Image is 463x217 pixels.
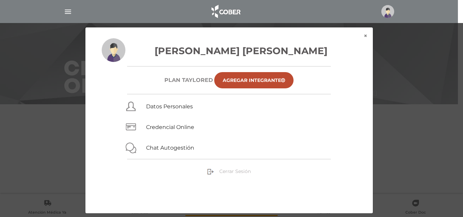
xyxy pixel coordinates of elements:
h3: [PERSON_NAME] [PERSON_NAME] [102,44,357,58]
a: Datos Personales [146,103,193,110]
a: Cerrar Sesión [207,168,251,174]
a: Agregar Integrante [214,72,294,88]
h6: Plan TAYLORED [164,77,213,83]
img: logo_cober_home-white.png [208,3,243,20]
button: × [358,27,373,44]
img: profile-placeholder.svg [381,5,394,18]
img: Cober_menu-lines-white.svg [64,7,72,16]
img: profile-placeholder.svg [102,38,125,62]
span: Cerrar Sesión [219,168,251,174]
a: Credencial Online [146,124,194,130]
a: Chat Autogestión [146,145,194,151]
img: sign-out.png [207,168,214,175]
